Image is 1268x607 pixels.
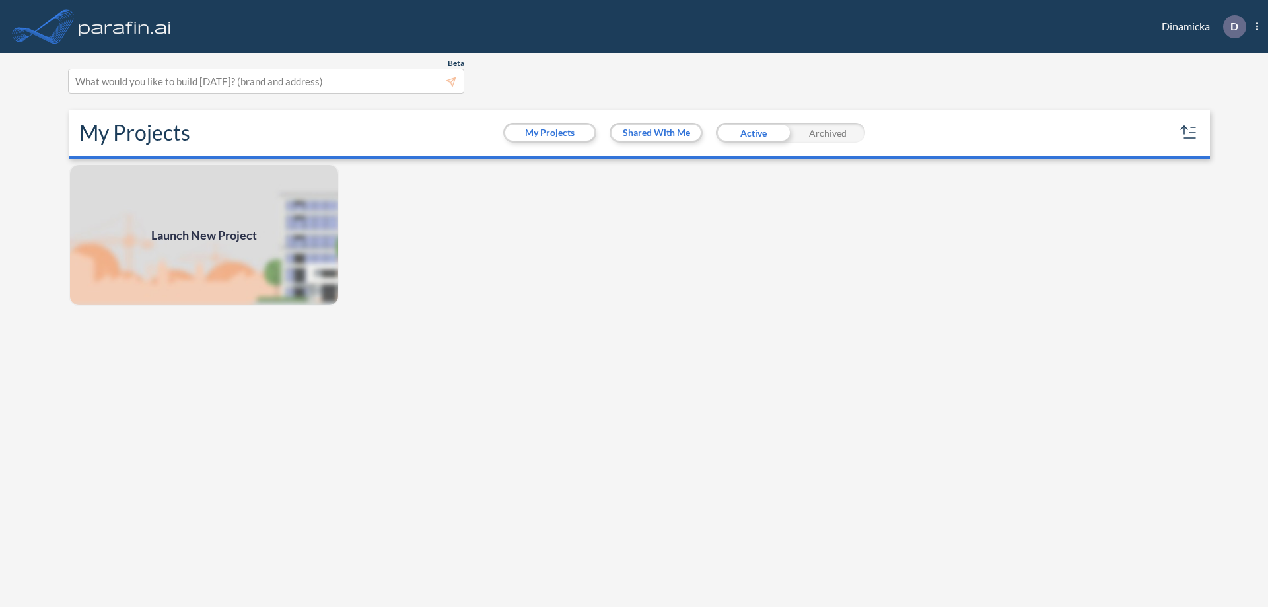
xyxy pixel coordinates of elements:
[716,123,791,143] div: Active
[151,227,257,244] span: Launch New Project
[1230,20,1238,32] p: D
[791,123,865,143] div: Archived
[1142,15,1258,38] div: Dinamicka
[1178,122,1199,143] button: sort
[69,164,339,306] a: Launch New Project
[79,120,190,145] h2: My Projects
[448,58,464,69] span: Beta
[505,125,594,141] button: My Projects
[69,164,339,306] img: add
[76,13,174,40] img: logo
[612,125,701,141] button: Shared With Me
